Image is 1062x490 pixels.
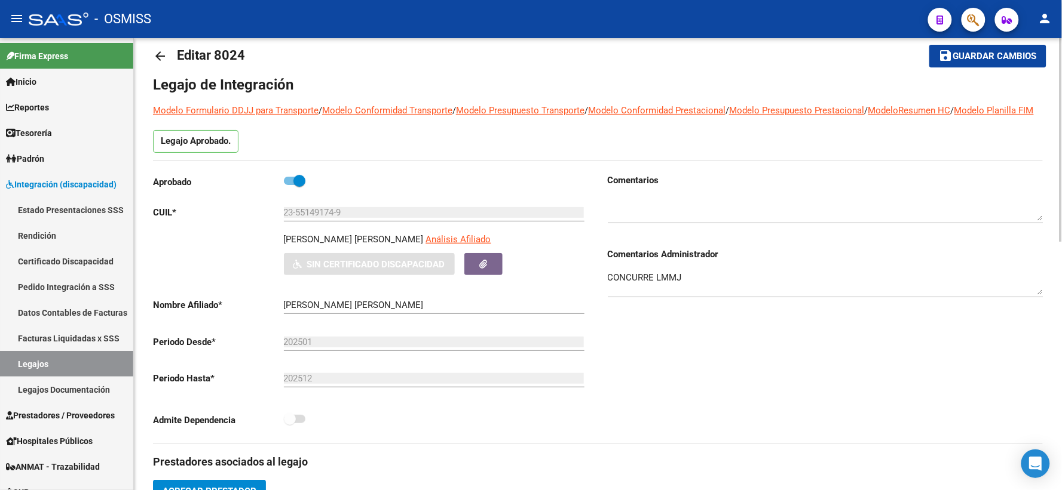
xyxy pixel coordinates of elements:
[94,6,151,32] span: - OSMISS
[322,105,452,116] a: Modelo Conformidad Transporte
[1038,11,1052,26] mat-icon: person
[10,11,24,26] mat-icon: menu
[153,298,284,312] p: Nombre Afiliado
[953,51,1037,62] span: Guardar cambios
[153,130,238,153] p: Legajo Aprobado.
[153,454,1043,470] h3: Prestadores asociados al legajo
[153,175,284,189] p: Aprobado
[153,105,319,116] a: Modelo Formulario DDJJ para Transporte
[939,48,953,63] mat-icon: save
[608,174,1043,187] h3: Comentarios
[6,434,93,448] span: Hospitales Públicos
[284,253,455,275] button: Sin Certificado Discapacidad
[153,335,284,349] p: Periodo Desde
[608,248,1043,261] h3: Comentarios Administrador
[153,414,284,427] p: Admite Dependencia
[153,75,1043,94] h1: Legajo de Integración
[6,50,68,63] span: Firma Express
[153,49,167,63] mat-icon: arrow_back
[6,178,117,191] span: Integración (discapacidad)
[729,105,865,116] a: Modelo Presupuesto Prestacional
[6,460,100,473] span: ANMAT - Trazabilidad
[153,372,284,385] p: Periodo Hasta
[6,152,44,165] span: Padrón
[426,234,491,245] span: Análisis Afiliado
[6,75,36,88] span: Inicio
[1021,449,1050,478] div: Open Intercom Messenger
[153,206,284,219] p: CUIL
[954,105,1034,116] a: Modelo Planilla FIM
[6,127,52,140] span: Tesorería
[868,105,951,116] a: ModeloResumen HC
[588,105,726,116] a: Modelo Conformidad Prestacional
[307,259,445,270] span: Sin Certificado Discapacidad
[177,48,245,63] span: Editar 8024
[6,409,115,422] span: Prestadores / Proveedores
[6,101,49,114] span: Reportes
[929,45,1046,67] button: Guardar cambios
[284,233,424,246] p: [PERSON_NAME] [PERSON_NAME]
[456,105,584,116] a: Modelo Presupuesto Transporte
